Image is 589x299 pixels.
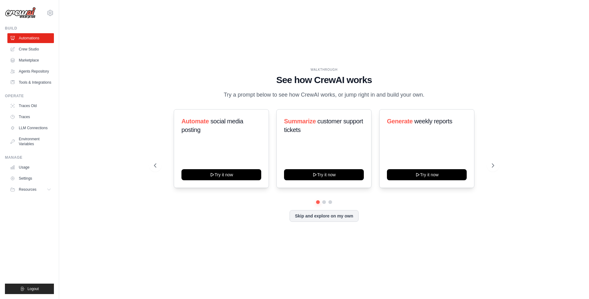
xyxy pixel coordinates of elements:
[27,286,39,291] span: Logout
[154,74,494,86] h1: See how CrewAI works
[7,123,54,133] a: LLM Connections
[7,44,54,54] a: Crew Studio
[5,26,54,31] div: Build
[181,118,209,125] span: Automate
[181,118,243,133] span: social media posting
[290,210,358,222] button: Skip and explore on my own
[19,187,36,192] span: Resources
[7,101,54,111] a: Traces Old
[5,94,54,98] div: Operate
[7,134,54,149] a: Environment Variables
[284,118,316,125] span: Summarize
[7,66,54,76] a: Agents Repository
[7,112,54,122] a: Traces
[7,55,54,65] a: Marketplace
[181,169,261,180] button: Try it now
[5,7,36,19] img: Logo
[7,185,54,194] button: Resources
[221,90,428,99] p: Try a prompt below to see how CrewAI works, or jump right in and build your own.
[7,162,54,172] a: Usage
[387,169,467,180] button: Try it now
[414,118,452,125] span: weekly reports
[284,118,363,133] span: customer support tickets
[154,67,494,72] div: WALKTHROUGH
[5,155,54,160] div: Manage
[387,118,413,125] span: Generate
[5,284,54,294] button: Logout
[7,33,54,43] a: Automations
[7,78,54,87] a: Tools & Integrations
[284,169,364,180] button: Try it now
[7,173,54,183] a: Settings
